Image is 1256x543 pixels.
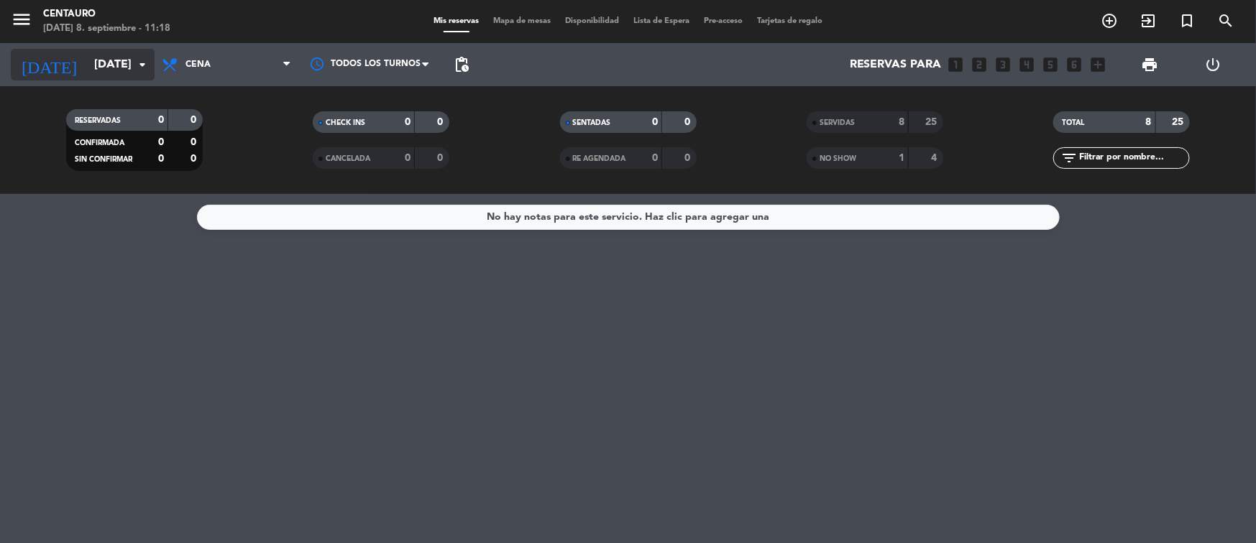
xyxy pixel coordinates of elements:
[1060,149,1078,167] i: filter_list
[1018,55,1037,74] i: looks_4
[573,155,626,162] span: RE AGENDADA
[191,137,199,147] strong: 0
[899,117,904,127] strong: 8
[405,117,411,127] strong: 0
[11,49,87,80] i: [DATE]
[487,209,769,226] div: No hay notas para este servicio. Haz clic para agregar una
[1078,150,1189,166] input: Filtrar por nombre...
[191,115,199,125] strong: 0
[626,17,697,25] span: Lista de Espera
[75,117,121,124] span: RESERVADAS
[11,9,32,30] i: menu
[426,17,486,25] span: Mis reservas
[158,154,164,164] strong: 0
[750,17,830,25] span: Tarjetas de regalo
[558,17,626,25] span: Disponibilidad
[1062,119,1084,126] span: TOTAL
[971,55,989,74] i: looks_two
[652,117,658,127] strong: 0
[652,153,658,163] strong: 0
[1181,43,1245,86] div: LOG OUT
[684,117,693,127] strong: 0
[453,56,470,73] span: pending_actions
[486,17,558,25] span: Mapa de mesas
[75,156,132,163] span: SIN CONFIRMAR
[1205,56,1222,73] i: power_settings_new
[158,115,164,125] strong: 0
[1140,12,1157,29] i: exit_to_app
[43,22,170,36] div: [DATE] 8. septiembre - 11:18
[438,153,446,163] strong: 0
[899,153,904,163] strong: 1
[820,155,856,162] span: NO SHOW
[191,154,199,164] strong: 0
[1042,55,1060,74] i: looks_5
[1217,12,1234,29] i: search
[697,17,750,25] span: Pre-acceso
[75,139,124,147] span: CONFIRMADA
[1173,117,1187,127] strong: 25
[405,153,411,163] strong: 0
[11,9,32,35] button: menu
[185,60,211,70] span: Cena
[931,153,940,163] strong: 4
[326,119,365,126] span: CHECK INS
[326,155,370,162] span: CANCELADA
[438,117,446,127] strong: 0
[994,55,1013,74] i: looks_3
[1089,55,1108,74] i: add_box
[158,137,164,147] strong: 0
[1141,56,1158,73] span: print
[573,119,611,126] span: SENTADAS
[1178,12,1196,29] i: turned_in_not
[1101,12,1118,29] i: add_circle_outline
[134,56,151,73] i: arrow_drop_down
[1065,55,1084,74] i: looks_6
[947,55,966,74] i: looks_one
[850,58,942,72] span: Reservas para
[684,153,693,163] strong: 0
[925,117,940,127] strong: 25
[43,7,170,22] div: Centauro
[820,119,855,126] span: SERVIDAS
[1146,117,1152,127] strong: 8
